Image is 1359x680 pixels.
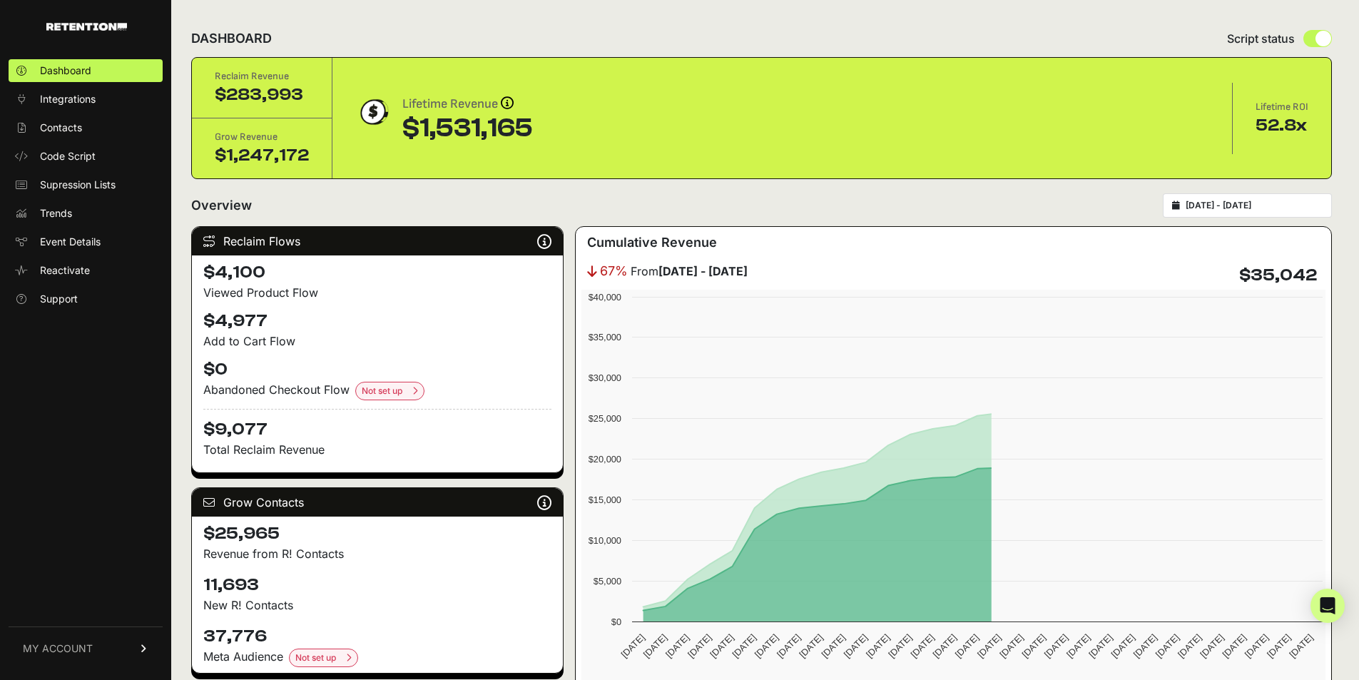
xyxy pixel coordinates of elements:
span: From [631,263,748,280]
text: [DATE] [641,632,669,660]
text: [DATE] [886,632,914,660]
div: Grow Contacts [192,488,563,517]
div: Lifetime ROI [1256,100,1308,114]
text: [DATE] [619,632,647,660]
text: [DATE] [1288,632,1315,660]
text: $0 [611,616,621,627]
h4: 37,776 [203,625,551,648]
span: Event Details [40,235,101,249]
a: Reactivate [9,259,163,282]
a: Code Script [9,145,163,168]
text: [DATE] [842,632,870,660]
div: Reclaim Flows [192,227,563,255]
text: [DATE] [731,632,758,660]
div: Grow Revenue [215,130,309,144]
text: [DATE] [775,632,803,660]
text: $15,000 [589,494,621,505]
text: [DATE] [953,632,981,660]
strong: [DATE] - [DATE] [658,264,748,278]
text: $25,000 [589,413,621,424]
span: Supression Lists [40,178,116,192]
span: Contacts [40,121,82,135]
div: Add to Cart Flow [203,333,551,350]
div: Open Intercom Messenger [1310,589,1345,623]
text: [DATE] [1176,632,1203,660]
h2: DASHBOARD [191,29,272,49]
text: [DATE] [998,632,1026,660]
text: [DATE] [1109,632,1137,660]
a: Event Details [9,230,163,253]
p: Revenue from R! Contacts [203,545,551,562]
span: Code Script [40,149,96,163]
text: [DATE] [1243,632,1271,660]
a: Dashboard [9,59,163,82]
text: $40,000 [589,292,621,303]
text: [DATE] [1198,632,1226,660]
h4: $4,977 [203,310,551,333]
text: [DATE] [798,632,825,660]
p: Total Reclaim Revenue [203,441,551,458]
span: Support [40,292,78,306]
span: 67% [600,261,628,281]
h4: $4,100 [203,261,551,284]
a: Integrations [9,88,163,111]
h4: 11,693 [203,574,551,597]
div: Meta Audience [203,648,551,667]
div: Abandoned Checkout Flow [203,381,551,400]
text: [DATE] [1221,632,1248,660]
text: [DATE] [1087,632,1115,660]
div: $1,247,172 [215,144,309,167]
text: $20,000 [589,454,621,465]
span: Integrations [40,92,96,106]
h2: Overview [191,196,252,215]
a: MY ACCOUNT [9,626,163,670]
text: [DATE] [708,632,736,660]
div: Lifetime Revenue [402,94,533,114]
text: [DATE] [1154,632,1181,660]
a: Trends [9,202,163,225]
img: dollar-coin-05c43ed7efb7bc0c12610022525b4bbbb207c7efeef5aecc26f025e68dcafac9.png [355,94,391,130]
span: MY ACCOUNT [23,641,93,656]
p: New R! Contacts [203,597,551,614]
a: Supression Lists [9,173,163,196]
div: 52.8x [1256,114,1308,137]
text: [DATE] [931,632,959,660]
span: Trends [40,206,72,220]
text: [DATE] [864,632,892,660]
text: [DATE] [663,632,691,660]
text: [DATE] [1042,632,1070,660]
h4: $9,077 [203,409,551,441]
span: Reactivate [40,263,90,278]
text: [DATE] [686,632,713,660]
img: Retention.com [46,23,127,31]
text: [DATE] [1020,632,1048,660]
span: Script status [1227,30,1295,47]
div: $1,531,165 [402,114,533,143]
text: [DATE] [820,632,848,660]
a: Contacts [9,116,163,139]
text: [DATE] [753,632,780,660]
text: [DATE] [1064,632,1092,660]
a: Support [9,288,163,310]
span: Dashboard [40,64,91,78]
div: Reclaim Revenue [215,69,309,83]
h4: $35,042 [1239,264,1317,287]
text: $10,000 [589,535,621,546]
text: [DATE] [1131,632,1159,660]
text: [DATE] [909,632,937,660]
div: $283,993 [215,83,309,106]
text: [DATE] [1265,632,1293,660]
text: $35,000 [589,332,621,342]
h4: $25,965 [203,522,551,545]
h3: Cumulative Revenue [587,233,717,253]
div: Viewed Product Flow [203,284,551,301]
text: $5,000 [594,576,621,587]
h4: $0 [203,358,551,381]
text: $30,000 [589,372,621,383]
text: [DATE] [975,632,1003,660]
